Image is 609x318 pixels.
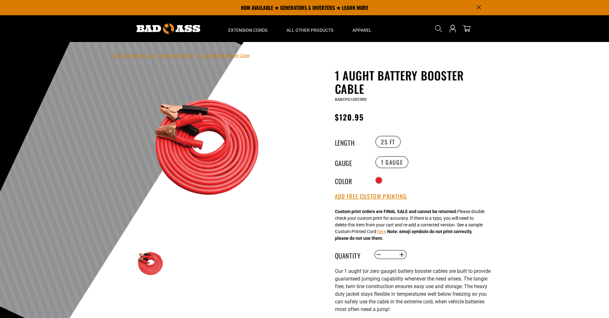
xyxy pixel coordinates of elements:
[352,27,372,33] span: Apparel
[114,53,157,58] a: Bad Ass Extension Cords
[335,209,457,214] strong: Custom print orders are FINAL SALE and cannot be returned.
[114,52,250,59] nav: breadcrumbs
[335,176,367,184] legend: Color
[228,27,267,33] span: Extension Cords
[335,251,367,259] label: Quantity
[375,156,408,168] label: 1 Gauge
[375,136,401,148] label: 25 FT
[377,228,386,235] button: here
[132,245,169,282] img: red
[158,53,159,58] span: ›
[198,53,250,58] span: 1 Aught Battery Booster Cable
[335,97,367,102] span: BABCPG1O025RD
[335,69,491,95] h1: 1 Aught Battery Booster Cable
[335,111,364,123] span: $120.95
[287,27,333,33] span: All Other Products
[335,229,472,241] strong: Note: emoji symbols do not print correctly, please do not use them.
[219,15,277,42] summary: Extension Cords
[195,53,197,58] span: ›
[343,15,381,42] summary: Apparel
[137,24,200,34] img: Bad Ass Extension Cords
[335,208,485,242] div: Please double check your custom print for accuracy. If there is a typo, you will need to delete t...
[160,53,194,58] a: Return to Collection
[335,267,491,313] p: Our 1 aught (or zero gauge) battery booster cables are built to provide guaranteed jumping capabi...
[277,15,343,42] summary: All Other Products
[335,138,367,146] legend: Length
[335,193,407,200] button: Add Free Custom Printing
[132,70,286,223] img: red
[434,24,444,34] summary: Search
[335,158,367,166] legend: Gauge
